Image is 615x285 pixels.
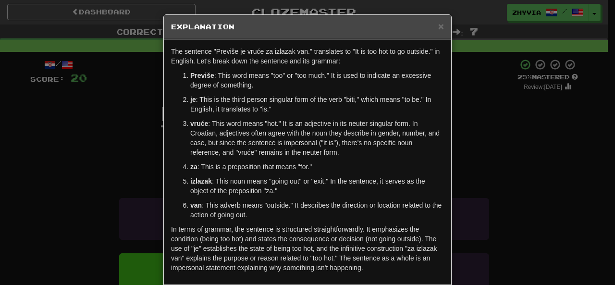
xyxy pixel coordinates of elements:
p: The sentence "Previše je vruće za izlazak van." translates to "It is too hot to go outside." in E... [171,47,444,66]
p: : This word means "too" or "too much." It is used to indicate an excessive degree of something. [190,71,444,90]
span: × [438,21,444,32]
strong: za [190,163,197,171]
p: : This is a preposition that means "for." [190,162,444,172]
p: : This word means "hot." It is an adjective in its neuter singular form. In Croatian, adjectives ... [190,119,444,157]
strong: Previše [190,72,214,79]
h5: Explanation [171,22,444,32]
p: In terms of grammar, the sentence is structured straightforwardly. It emphasizes the condition (b... [171,224,444,273]
p: : This adverb means "outside." It describes the direction or location related to the action of go... [190,200,444,220]
p: : This noun means "going out" or "exit." In the sentence, it serves as the object of the preposit... [190,176,444,196]
strong: je [190,96,196,103]
p: : This is the third person singular form of the verb "biti," which means "to be." In English, it ... [190,95,444,114]
strong: izlazak [190,177,212,185]
strong: vruće [190,120,208,127]
button: Close [438,21,444,31]
strong: van [190,201,202,209]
